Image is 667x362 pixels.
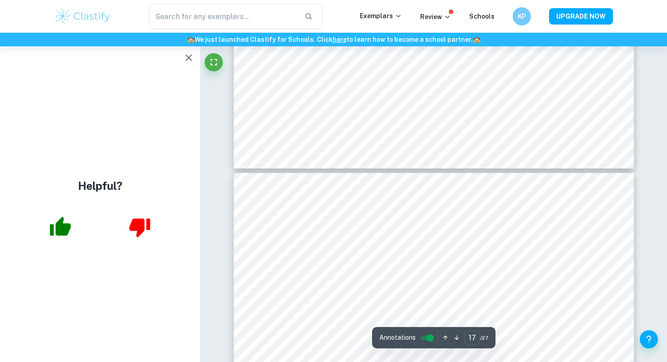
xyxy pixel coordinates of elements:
span: 🏫 [187,36,195,43]
button: UPGRADE NOW [549,8,613,25]
p: Review [420,12,451,22]
button: Fullscreen [205,53,223,71]
a: here [333,36,347,43]
h4: Helpful? [78,178,123,194]
h6: KP [517,11,527,21]
span: Annotations [379,333,416,342]
span: / 27 [480,334,488,342]
img: Clastify logo [54,7,112,25]
h6: We just launched Clastify for Schools. Click to learn how to become a school partner. [2,35,665,45]
a: Schools [469,13,495,20]
button: KP [513,7,531,25]
button: Help and Feedback [640,330,658,348]
input: Search for any exemplars... [149,4,297,29]
span: 🏫 [473,36,481,43]
p: Exemplars [360,11,402,21]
